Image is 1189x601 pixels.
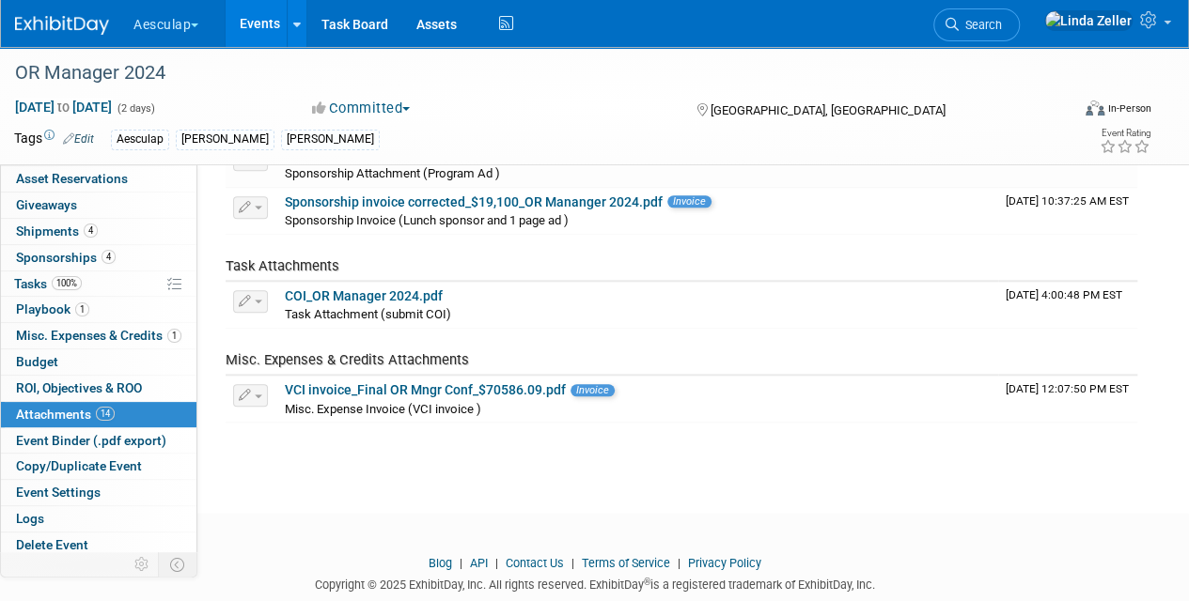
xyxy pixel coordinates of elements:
sup: ® [644,577,650,587]
a: Playbook1 [1,297,196,322]
span: (2 days) [116,102,155,115]
span: | [567,556,579,570]
span: Task Attachments [226,257,339,274]
span: Upload Timestamp [1006,288,1122,301]
a: Budget [1,349,196,375]
span: 1 [75,302,89,316]
td: Personalize Event Tab Strip [126,552,159,577]
span: Invoice [571,384,615,396]
td: Upload Timestamp [998,188,1137,235]
span: Shipments [16,223,98,239]
a: Blog [429,556,452,570]
span: 4 [102,250,116,264]
span: Upload Timestamp [1006,194,1129,208]
a: Logs [1,506,196,532]
img: Format-Inperson.png [1086,100,1104,116]
span: 1 [167,329,181,343]
a: Privacy Policy [688,556,761,570]
span: Sponsorship Invoice (Lunch sponsor and 1 page ad ) [285,213,569,227]
img: ExhibitDay [15,16,109,35]
a: Attachments14 [1,402,196,427]
span: Delete Event [16,537,88,552]
span: [GEOGRAPHIC_DATA], [GEOGRAPHIC_DATA] [710,103,945,117]
span: Copy/Duplicate Event [16,458,142,473]
div: Aesculap [111,130,169,149]
span: | [455,556,467,570]
span: Event Settings [16,485,101,500]
a: Search [933,8,1020,41]
span: Playbook [16,301,89,316]
a: Sponsorship invoice corrected_$19,100_OR Mananger 2024.pdf [285,194,663,209]
td: Toggle Event Tabs [159,552,197,577]
td: Upload Timestamp [998,376,1137,423]
a: Event Binder (.pdf export) [1,428,196,454]
div: Event Rating [1100,129,1150,138]
span: | [673,556,685,570]
a: Edit [63,132,94,146]
a: Misc. Expenses & Credits1 [1,323,196,348]
a: Asset Reservations [1,166,196,192]
span: Misc. Expenses & Credits Attachments [226,351,469,368]
div: OR Manager 2024 [8,56,1055,90]
a: Event Settings [1,480,196,505]
span: Task Attachment (submit COI) [285,307,451,321]
span: Attachments [16,407,115,422]
a: API [470,556,488,570]
span: ROI, Objectives & ROO [16,380,142,395]
a: COI_OR Manager 2024.pdf [285,288,443,303]
span: Tasks [14,276,82,291]
div: In-Person [1107,101,1151,116]
span: 4 [84,223,98,238]
a: Tasks100% [1,271,196,297]
span: Invoice [667,195,712,208]
button: Committed [305,99,417,118]
div: [PERSON_NAME] [281,130,380,149]
a: Contact Us [506,556,564,570]
span: | [491,556,503,570]
span: Event Binder (.pdf export) [16,433,166,448]
a: Copy/Duplicate Event [1,454,196,479]
div: [PERSON_NAME] [176,130,274,149]
div: Event Format [985,98,1151,126]
span: Upload Timestamp [1006,382,1129,395]
a: Shipments4 [1,219,196,244]
span: Search [959,18,1002,32]
img: Linda Zeller [1044,10,1133,31]
a: Terms of Service [582,556,670,570]
span: 100% [52,276,82,290]
td: Upload Timestamp [998,282,1137,329]
span: 14 [96,407,115,421]
a: Sponsorships4 [1,245,196,270]
span: Asset Reservations [16,171,128,186]
span: Sponsorship Attachment (Program Ad ) [285,166,500,180]
a: VCI invoice_Final OR Mngr Conf_$70586.09.pdf [285,382,566,397]
span: [DATE] [DATE] [14,99,113,116]
span: Budget [16,354,58,369]
a: Giveaways [1,193,196,218]
span: Logs [16,511,44,526]
span: Sponsorships [16,250,116,265]
a: ROI, Objectives & ROO [1,376,196,401]
span: to [55,100,72,115]
a: Delete Event [1,532,196,558]
span: Misc. Expense Invoice (VCI invoice ) [285,402,481,416]
td: Tags [14,129,94,150]
span: Misc. Expenses & Credits [16,328,181,343]
span: Giveaways [16,197,77,212]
